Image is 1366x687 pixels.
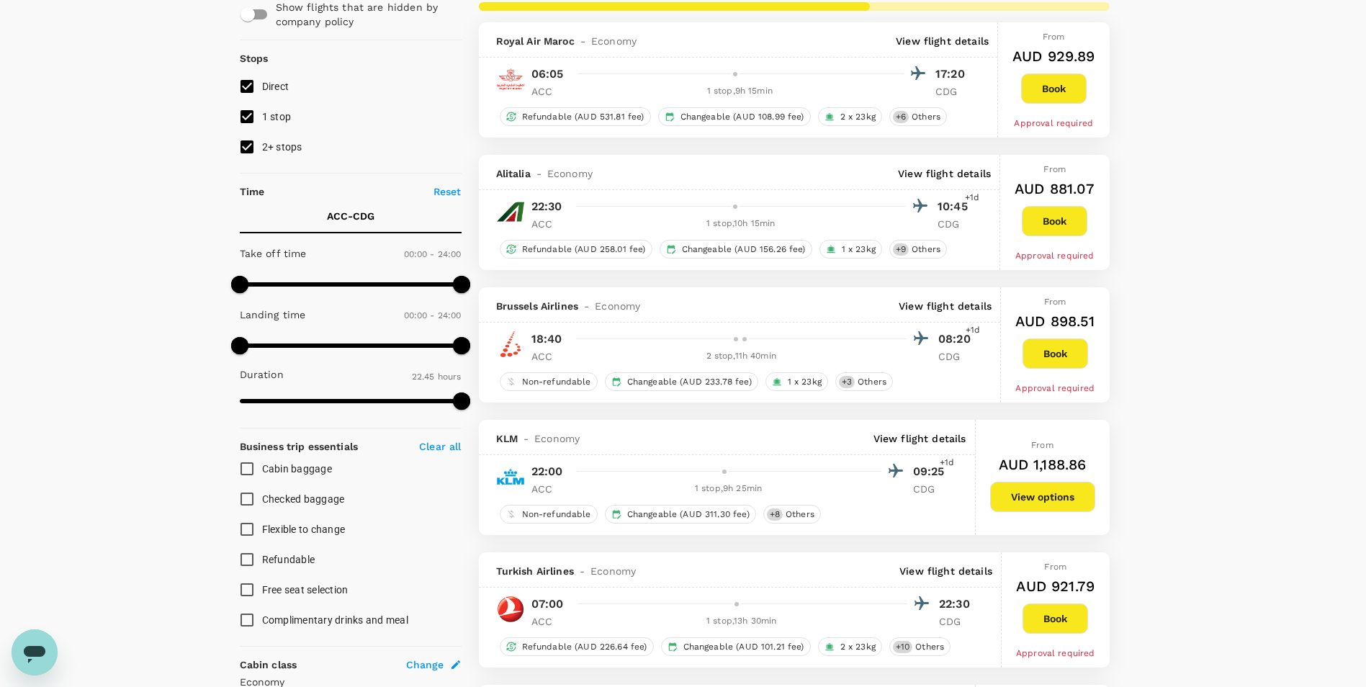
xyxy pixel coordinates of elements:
[966,323,980,338] span: +1d
[1016,575,1095,598] h6: AUD 921.79
[531,596,564,613] p: 07:00
[531,198,562,215] p: 22:30
[496,197,525,226] img: AZ
[531,66,564,83] p: 06:05
[1015,177,1095,200] h6: AUD 881.07
[262,141,302,153] span: 2+ stops
[780,508,820,521] span: Others
[531,217,567,231] p: ACC
[240,53,269,64] strong: Stops
[516,641,653,653] span: Refundable (AUD 226.64 fee)
[852,376,892,388] span: Others
[262,493,345,505] span: Checked baggage
[889,637,951,656] div: +10Others
[675,111,810,123] span: Changeable (AUD 108.99 fee)
[1023,603,1088,634] button: Book
[1044,297,1066,307] span: From
[940,456,954,470] span: +1d
[605,505,756,524] div: Changeable (AUD 311.30 fee)
[500,637,654,656] div: Refundable (AUD 226.64 fee)
[893,641,912,653] span: + 10
[412,372,462,382] span: 22.45 hours
[496,166,531,181] span: Alitalia
[496,595,525,624] img: TK
[419,439,461,454] p: Clear all
[531,482,567,496] p: ACC
[531,331,562,348] p: 18:40
[576,349,907,364] div: 2 stop , 11h 40min
[404,310,462,320] span: 00:00 - 24:00
[835,372,893,391] div: +3Others
[496,431,518,446] span: KLM
[496,65,525,94] img: AT
[531,349,567,364] p: ACC
[500,372,598,391] div: Non-refundable
[262,524,346,535] span: Flexible to change
[240,659,297,670] strong: Cabin class
[676,243,812,256] span: Changeable (AUD 156.26 fee)
[496,299,579,313] span: Brussels Airlines
[1021,73,1087,104] button: Book
[500,107,651,126] div: Refundable (AUD 531.81 fee)
[621,508,755,521] span: Changeable (AUD 311.30 fee)
[782,376,827,388] span: 1 x 23kg
[873,431,966,446] p: View flight details
[12,629,58,675] iframe: Button to launch messaging window
[913,463,949,480] p: 09:25
[262,614,408,626] span: Complimentary drinks and meal
[658,107,811,126] div: Changeable (AUD 108.99 fee)
[999,453,1087,476] h6: AUD 1,188.86
[240,184,265,199] p: Time
[935,84,971,99] p: CDG
[534,431,580,446] span: Economy
[899,564,992,578] p: View flight details
[576,84,904,99] div: 1 stop , 9h 15min
[899,299,992,313] p: View flight details
[938,349,974,364] p: CDG
[1043,164,1066,174] span: From
[1031,440,1053,450] span: From
[678,641,810,653] span: Changeable (AUD 101.21 fee)
[913,482,949,496] p: CDG
[767,508,783,521] span: + 8
[889,107,947,126] div: +6Others
[531,614,567,629] p: ACC
[763,505,821,524] div: +8Others
[240,367,284,382] p: Duration
[896,34,989,48] p: View flight details
[906,111,946,123] span: Others
[516,111,650,123] span: Refundable (AUD 531.81 fee)
[938,217,974,231] p: CDG
[939,614,975,629] p: CDG
[240,307,306,322] p: Landing time
[578,299,595,313] span: -
[1014,118,1093,128] span: Approval required
[965,191,979,205] span: +1d
[262,81,289,92] span: Direct
[1044,562,1066,572] span: From
[835,111,881,123] span: 2 x 23kg
[591,34,637,48] span: Economy
[404,249,462,259] span: 00:00 - 24:00
[906,243,946,256] span: Others
[818,107,882,126] div: 2 x 23kg
[262,463,332,475] span: Cabin baggage
[938,331,974,348] p: 08:20
[516,508,597,521] span: Non-refundable
[500,240,652,259] div: Refundable (AUD 258.01 fee)
[1016,648,1095,658] span: Approval required
[893,243,909,256] span: + 9
[496,330,525,359] img: SN
[939,596,975,613] p: 22:30
[605,372,758,391] div: Changeable (AUD 233.78 fee)
[518,431,534,446] span: -
[909,641,950,653] span: Others
[595,299,640,313] span: Economy
[240,246,307,261] p: Take off time
[836,243,881,256] span: 1 x 23kg
[406,657,444,672] span: Change
[240,441,359,452] strong: Business trip essentials
[496,34,575,48] span: Royal Air Maroc
[575,34,591,48] span: -
[938,198,974,215] p: 10:45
